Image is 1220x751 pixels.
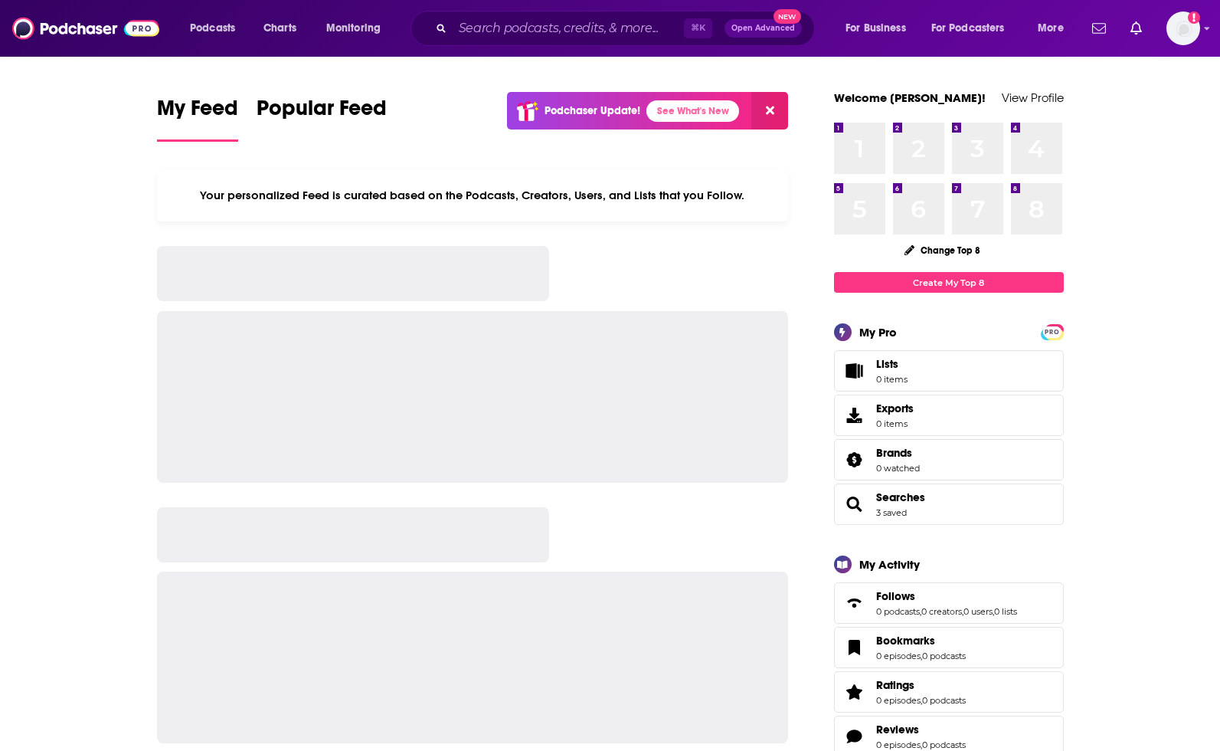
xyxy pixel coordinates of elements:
a: Welcome [PERSON_NAME]! [834,90,986,105]
a: See What's New [646,100,739,122]
a: Follows [876,589,1017,603]
span: Monitoring [326,18,381,39]
button: open menu [921,16,1027,41]
a: Popular Feed [257,95,387,142]
a: Searches [876,490,925,504]
span: Logged in as LaurenOlvera101 [1166,11,1200,45]
span: Bookmarks [834,627,1064,668]
span: , [921,651,922,661]
div: My Activity [859,557,920,572]
a: Lists [834,350,1064,392]
a: Reviews [839,726,870,747]
span: Charts [263,18,296,39]
a: 0 episodes [876,651,921,661]
span: More [1038,18,1064,39]
a: Ratings [876,678,966,692]
a: Show notifications dropdown [1124,15,1148,41]
input: Search podcasts, credits, & more... [453,16,684,41]
a: 0 creators [921,606,962,617]
span: Lists [876,357,908,371]
a: PRO [1043,326,1061,337]
a: 0 episodes [876,695,921,706]
a: Brands [839,449,870,471]
a: Exports [834,395,1064,436]
a: Ratings [839,681,870,703]
a: Charts [253,16,306,41]
a: My Feed [157,95,238,142]
span: , [993,606,994,617]
span: , [920,606,921,617]
span: Exports [876,402,914,415]
span: , [962,606,963,617]
span: Lists [876,357,898,371]
a: Bookmarks [876,634,966,648]
a: Follows [839,592,870,614]
img: Podchaser - Follow, Share and Rate Podcasts [12,14,159,43]
span: Open Advanced [731,25,795,32]
span: Brands [876,446,912,460]
span: 0 items [876,418,914,429]
span: Brands [834,439,1064,480]
span: Reviews [876,723,919,736]
a: 0 users [963,606,993,617]
span: Follows [876,589,915,603]
a: 0 podcasts [876,606,920,617]
span: PRO [1043,326,1061,338]
span: Ratings [834,671,1064,713]
p: Podchaser Update! [545,104,640,117]
span: Bookmarks [876,634,935,648]
button: Show profile menu [1166,11,1200,45]
div: Your personalized Feed is curated based on the Podcasts, Creators, Users, and Lists that you Follow. [157,169,789,221]
span: Ratings [876,678,914,692]
span: Exports [839,405,870,426]
span: For Business [845,18,906,39]
a: 0 watched [876,463,920,474]
span: , [921,695,922,706]
a: 0 episodes [876,740,921,750]
a: Show notifications dropdown [1086,15,1112,41]
a: View Profile [1002,90,1064,105]
img: User Profile [1166,11,1200,45]
span: 0 items [876,374,908,385]
span: ⌘ K [684,18,712,38]
a: Brands [876,446,920,460]
a: Bookmarks [839,637,870,658]
a: Reviews [876,723,966,736]
span: Follows [834,582,1064,624]
span: , [921,740,922,750]
span: For Podcasters [931,18,1005,39]
a: 0 podcasts [922,695,966,706]
span: My Feed [157,95,238,130]
button: Open AdvancedNew [724,19,802,38]
span: Popular Feed [257,95,387,130]
button: Change Top 8 [895,241,990,260]
div: Search podcasts, credits, & more... [425,11,829,46]
a: Searches [839,494,870,515]
a: 3 saved [876,507,907,518]
a: 0 podcasts [922,740,966,750]
a: 0 podcasts [922,651,966,661]
button: open menu [835,16,925,41]
span: Podcasts [190,18,235,39]
a: 0 lists [994,606,1017,617]
span: Searches [834,484,1064,525]
button: open menu [316,16,401,41]
span: Lists [839,360,870,382]
button: open menu [179,16,255,41]
svg: Add a profile image [1188,11,1200,24]
div: My Pro [859,325,897,339]
a: Create My Top 8 [834,272,1064,293]
span: New [774,9,801,24]
button: open menu [1027,16,1083,41]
